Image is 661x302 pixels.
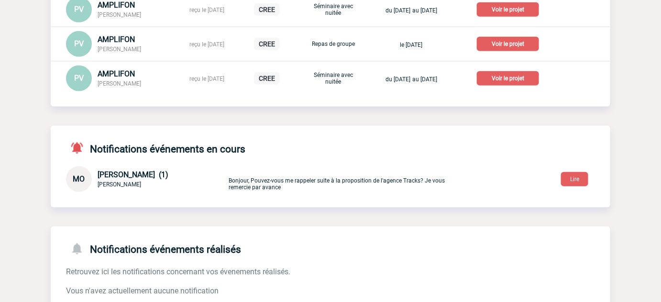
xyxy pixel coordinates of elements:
span: AMPLIFON [98,35,135,44]
p: Repas de groupe [309,41,357,47]
button: Lire [561,172,588,186]
a: Voir le projet [477,4,543,13]
span: Vous n'avez actuellement aucune notification [66,286,219,295]
p: CREE [254,72,280,85]
a: Lire [553,174,596,183]
span: PV [74,5,84,14]
span: [PERSON_NAME] [98,11,141,18]
a: Voir le projet [477,73,543,82]
span: [PERSON_NAME] [98,80,141,87]
div: Conversation privée : Client - Agence [66,166,227,192]
p: Voir le projet [477,2,539,17]
span: Retrouvez ici les notifications concernant vos évenements réalisés. [66,267,290,276]
span: PV [74,74,84,83]
p: CREE [254,3,280,16]
span: [PERSON_NAME] (1) [98,170,168,179]
span: MO [73,174,85,183]
span: reçu le [DATE] [189,7,224,13]
p: Voir le projet [477,71,539,86]
a: Voir le projet [477,39,543,48]
span: reçu le [DATE] [189,75,224,82]
img: notifications-24-px-g.png [70,242,90,256]
span: [PERSON_NAME] [98,46,141,53]
p: Bonjour, Pouvez-vous me rappeler suite à la proposition de l'agence Tracks? Je vous remercie par ... [229,168,453,191]
h4: Notifications événements réalisés [66,242,241,256]
span: AMPLIFON [98,0,135,10]
a: MO [PERSON_NAME] (1) [PERSON_NAME] Bonjour, Pouvez-vous me rappeler suite à la proposition de l'a... [66,174,453,183]
img: notifications-active-24-px-r.png [70,141,90,155]
span: AMPLIFON [98,69,135,78]
span: [PERSON_NAME] [98,181,141,188]
span: du [DATE] [386,76,410,83]
span: au [DATE] [412,76,437,83]
h4: Notifications événements en cours [66,141,245,155]
span: le [DATE] [400,42,423,48]
span: PV [74,39,84,48]
p: Séminaire avec nuitée [309,3,357,16]
p: CREE [254,38,280,50]
span: au [DATE] [412,7,437,14]
p: Voir le projet [477,37,539,51]
span: reçu le [DATE] [189,41,224,48]
p: Séminaire avec nuitée [309,72,357,85]
span: du [DATE] [386,7,410,14]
